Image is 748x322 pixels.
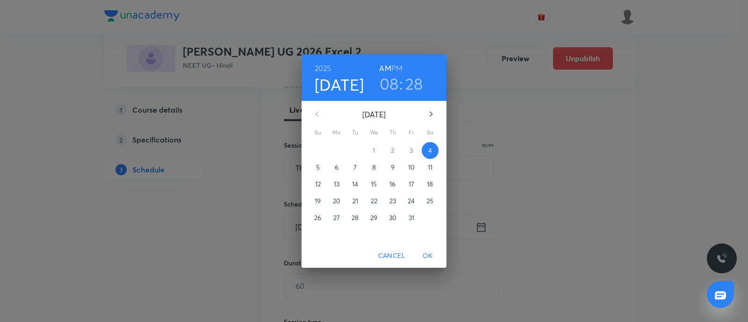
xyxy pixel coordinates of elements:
[347,193,364,209] button: 21
[352,213,359,222] p: 28
[389,213,396,222] p: 30
[347,209,364,226] button: 28
[422,176,439,193] button: 18
[403,193,420,209] button: 24
[384,176,401,193] button: 16
[417,250,439,262] span: OK
[413,247,443,265] button: OK
[309,159,326,176] button: 5
[403,159,420,176] button: 10
[352,179,358,189] p: 14
[366,176,382,193] button: 15
[315,179,321,189] p: 12
[370,213,377,222] p: 29
[380,74,399,93] button: 08
[328,109,420,120] p: [DATE]
[333,213,340,222] p: 27
[374,247,409,265] button: Cancel
[384,209,401,226] button: 30
[366,159,382,176] button: 8
[409,213,414,222] p: 31
[315,196,321,206] p: 19
[403,209,420,226] button: 31
[384,159,401,176] button: 9
[409,179,414,189] p: 17
[428,146,432,155] p: 4
[347,159,364,176] button: 7
[371,179,377,189] p: 15
[334,179,339,189] p: 13
[316,163,320,172] p: 5
[408,196,415,206] p: 24
[405,74,423,93] button: 28
[379,62,391,75] button: AM
[314,213,321,222] p: 26
[391,62,403,75] button: PM
[309,128,326,137] span: Su
[427,179,433,189] p: 18
[422,159,439,176] button: 11
[422,128,439,137] span: Sa
[366,128,382,137] span: We
[403,176,420,193] button: 17
[422,142,439,159] button: 4
[403,128,420,137] span: Fr
[315,62,331,75] button: 2025
[389,196,396,206] p: 23
[384,128,401,137] span: Th
[366,193,382,209] button: 22
[328,209,345,226] button: 27
[366,209,382,226] button: 29
[333,196,340,206] p: 20
[347,176,364,193] button: 14
[328,176,345,193] button: 13
[426,196,433,206] p: 25
[353,163,357,172] p: 7
[309,176,326,193] button: 12
[422,193,439,209] button: 25
[408,163,415,172] p: 10
[328,128,345,137] span: Mo
[315,75,364,94] button: [DATE]
[352,196,358,206] p: 21
[378,250,405,262] span: Cancel
[372,163,376,172] p: 8
[347,128,364,137] span: Tu
[389,179,396,189] p: 16
[309,209,326,226] button: 26
[309,193,326,209] button: 19
[335,163,338,172] p: 6
[384,193,401,209] button: 23
[428,163,432,172] p: 11
[371,196,377,206] p: 22
[391,163,395,172] p: 9
[328,193,345,209] button: 20
[399,74,403,93] h3: :
[328,159,345,176] button: 6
